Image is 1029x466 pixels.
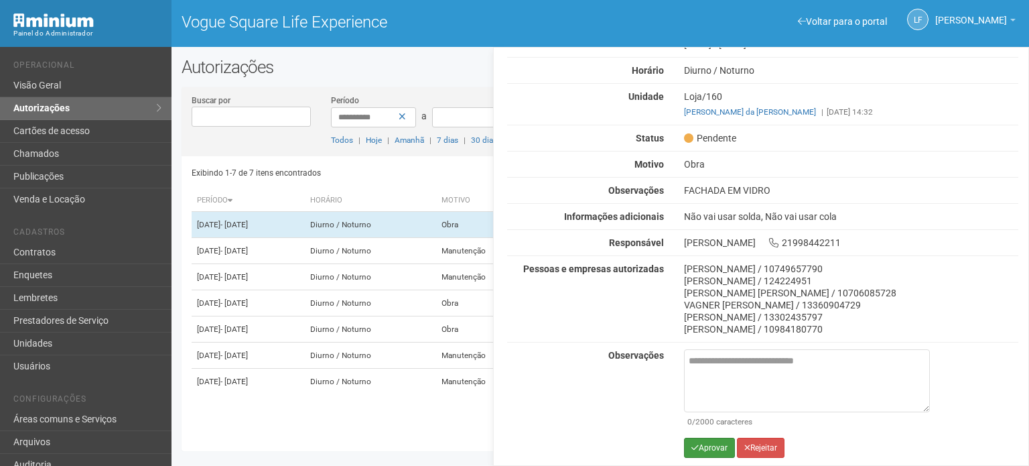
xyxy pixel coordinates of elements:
[684,263,1018,275] div: [PERSON_NAME] / 10749657790
[192,369,305,395] td: [DATE]
[220,272,248,282] span: - [DATE]
[674,211,1028,223] div: Não vai usar solda, Não vai usar cola
[331,135,353,145] a: Todos
[907,9,929,30] a: LF
[192,343,305,369] td: [DATE]
[13,13,94,27] img: Minium
[674,184,1028,196] div: FACHADA EM VIDRO
[305,290,436,316] td: Diurno / Noturno
[436,212,537,238] td: Obra
[436,316,537,343] td: Obra
[798,16,887,27] a: Voltar para o portal
[192,95,230,107] label: Buscar por
[305,369,436,395] td: Diurno / Noturno
[192,264,305,290] td: [DATE]
[305,190,436,212] th: Horário
[636,133,664,143] strong: Status
[182,13,590,31] h1: Vogue Square Life Experience
[608,185,664,196] strong: Observações
[684,438,735,458] button: Aprovar
[684,287,1018,299] div: [PERSON_NAME] [PERSON_NAME] / 10706085728
[687,417,692,426] span: 0
[305,316,436,343] td: Diurno / Noturno
[674,237,1028,249] div: [PERSON_NAME] 21998442211
[192,238,305,264] td: [DATE]
[220,325,248,334] span: - [DATE]
[471,135,497,145] a: 30 dias
[684,107,816,117] a: [PERSON_NAME] da [PERSON_NAME]
[437,135,458,145] a: 7 dias
[684,275,1018,287] div: [PERSON_NAME] / 124224951
[192,212,305,238] td: [DATE]
[220,351,248,360] span: - [DATE]
[684,106,1018,118] div: [DATE] 14:32
[935,2,1007,25] span: Letícia Florim
[687,416,927,428] div: /2000 caracteres
[436,343,537,369] td: Manutenção
[305,343,436,369] td: Diurno / Noturno
[436,369,537,395] td: Manutenção
[436,290,537,316] td: Obra
[192,190,305,212] th: Período
[395,135,424,145] a: Amanhã
[220,377,248,386] span: - [DATE]
[305,212,436,238] td: Diurno / Noturno
[192,163,596,183] div: Exibindo 1-7 de 7 itens encontrados
[632,65,664,76] strong: Horário
[674,158,1028,170] div: Obra
[737,438,784,458] button: Rejeitar
[421,111,427,121] span: a
[523,264,664,274] strong: Pessoas e empresas autorizadas
[674,64,1028,76] div: Diurno / Noturno
[674,91,1028,118] div: Loja/160
[192,290,305,316] td: [DATE]
[684,299,1018,311] div: VAGNER [PERSON_NAME] / 13360904729
[436,190,537,212] th: Motivo
[684,323,1018,335] div: [PERSON_NAME] / 10984180770
[331,95,359,107] label: Período
[305,264,436,290] td: Diurno / Noturno
[464,135,466,145] span: |
[387,135,389,145] span: |
[366,135,382,145] a: Hoje
[684,311,1018,323] div: [PERSON_NAME] / 13302435797
[935,17,1016,27] a: [PERSON_NAME]
[192,316,305,343] td: [DATE]
[358,135,360,145] span: |
[609,237,664,248] strong: Responsável
[220,246,248,255] span: - [DATE]
[564,211,664,222] strong: Informações adicionais
[220,220,248,229] span: - [DATE]
[182,57,1019,77] h2: Autorizações
[608,350,664,361] strong: Observações
[220,298,248,308] span: - [DATE]
[429,135,431,145] span: |
[13,394,161,408] li: Configurações
[628,91,664,102] strong: Unidade
[684,132,736,144] span: Pendente
[13,227,161,241] li: Cadastros
[436,264,537,290] td: Manutenção
[13,60,161,74] li: Operacional
[436,238,537,264] td: Manutenção
[821,107,823,117] span: |
[634,159,664,170] strong: Motivo
[13,27,161,40] div: Painel do Administrador
[305,238,436,264] td: Diurno / Noturno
